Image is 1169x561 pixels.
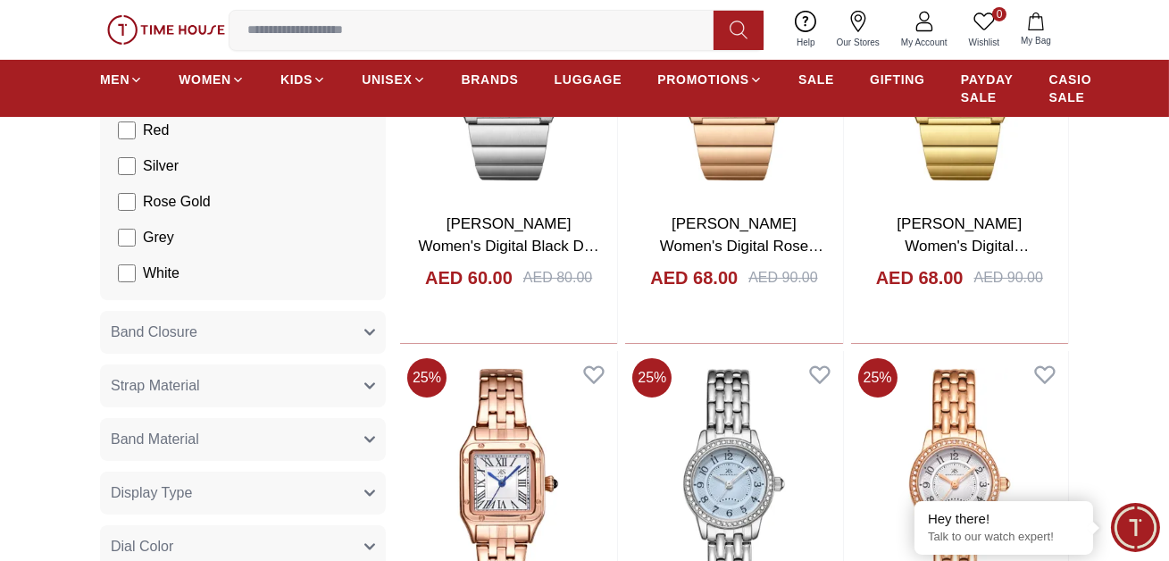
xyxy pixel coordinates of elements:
span: My Bag [1014,34,1058,47]
a: CASIO SALE [1048,63,1091,113]
span: Grey [143,227,174,248]
span: Our Stores [830,36,887,49]
button: Strap Material [100,364,386,407]
span: White [143,263,180,284]
span: 25 % [407,358,447,398]
h4: AED 68.00 [650,265,738,290]
span: Red [143,120,169,141]
button: My Bag [1010,9,1062,51]
div: Chat Widget [1111,503,1160,552]
div: AED 80.00 [523,267,592,289]
span: Band Closure [111,322,197,343]
button: Band Closure [100,311,386,354]
span: PAYDAY SALE [961,71,1014,106]
span: GIFTING [870,71,925,88]
a: UNISEX [362,63,425,96]
button: Band Material [100,418,386,461]
a: 0Wishlist [958,7,1010,53]
a: [PERSON_NAME] Women's Digital Champagne Dial Watch - K25705-GBGC [875,215,1044,301]
a: MEN [100,63,143,96]
span: My Account [894,36,955,49]
a: PAYDAY SALE [961,63,1014,113]
span: PROMOTIONS [657,71,749,88]
span: WOMEN [179,71,231,88]
span: Silver [143,155,179,177]
a: KIDS [280,63,326,96]
span: 25 % [632,358,672,398]
span: 0 [992,7,1006,21]
button: Display Type [100,472,386,515]
a: [PERSON_NAME] Women's Digital Black Dial Watch - K25705-SBSB [419,215,599,278]
span: CASIO SALE [1048,71,1091,106]
div: AED 90.00 [974,267,1043,289]
span: Wishlist [962,36,1006,49]
a: Help [786,7,826,53]
a: [PERSON_NAME] Women's Digital Rose Gold Dial Watch - K25705-RBKK [644,215,824,301]
h4: AED 68.00 [876,265,964,290]
input: Rose Gold [118,193,136,211]
a: PROMOTIONS [657,63,763,96]
a: WOMEN [179,63,245,96]
input: Grey [118,229,136,247]
span: Rose Gold [143,191,211,213]
input: Silver [118,157,136,175]
a: Our Stores [826,7,890,53]
span: KIDS [280,71,313,88]
input: White [118,264,136,282]
div: Hey there! [928,510,1080,528]
a: GIFTING [870,63,925,96]
p: Talk to our watch expert! [928,530,1080,545]
div: AED 90.00 [748,267,817,289]
span: Band Material [111,429,199,450]
span: White / Rose Gold [143,298,259,320]
span: Help [789,36,822,49]
span: LUGGAGE [555,71,622,88]
img: ... [107,15,225,45]
span: Display Type [111,482,192,504]
span: 25 % [858,358,898,398]
a: SALE [798,63,834,96]
span: MEN [100,71,129,88]
span: SALE [798,71,834,88]
span: Dial Color [111,536,173,557]
span: BRANDS [462,71,519,88]
span: UNISEX [362,71,412,88]
h4: AED 60.00 [425,265,513,290]
a: BRANDS [462,63,519,96]
input: Red [118,121,136,139]
a: LUGGAGE [555,63,622,96]
span: Strap Material [111,375,200,397]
